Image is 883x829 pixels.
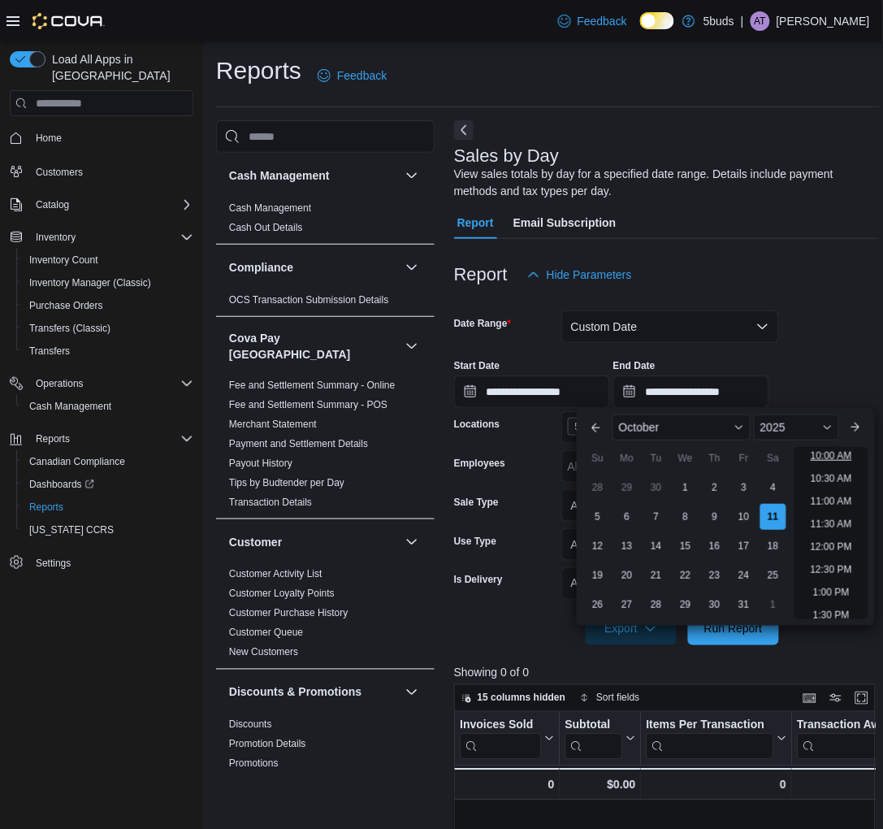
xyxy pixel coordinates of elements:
[578,13,627,29] span: Feedback
[673,445,699,471] div: We
[29,276,151,289] span: Inventory Manager (Classic)
[460,718,541,760] div: Invoices Sold
[794,447,868,619] ul: Time
[513,206,617,239] span: Email Subscription
[229,259,293,276] h3: Compliance
[755,11,766,31] span: AT
[229,627,303,639] a: Customer Queue
[704,621,763,637] span: Run Report
[229,398,387,411] span: Fee and Settlement Summary - POS
[229,418,317,431] span: Merchant Statement
[568,418,722,436] span: 5Buds – North Battleford
[23,452,132,471] a: Canadian Compliance
[229,202,311,214] a: Cash Management
[29,161,193,181] span: Customers
[23,341,76,361] a: Transfers
[229,738,306,751] span: Promotion Details
[402,532,422,552] button: Customer
[23,319,193,338] span: Transfers (Classic)
[29,553,77,573] a: Settings
[229,202,311,215] span: Cash Management
[36,557,71,570] span: Settings
[29,429,76,449] button: Reports
[29,195,193,215] span: Catalog
[852,688,872,708] button: Enter fullscreen
[23,520,120,540] a: [US_STATE] CCRS
[29,228,82,247] button: Inventory
[585,562,611,588] div: day-19
[454,265,508,284] h3: Report
[3,193,200,216] button: Catalog
[800,688,820,708] button: Keyboard shortcuts
[229,588,335,601] span: Customer Loyalty Points
[575,419,702,435] span: 5Buds – [GEOGRAPHIC_DATA]
[760,562,786,588] div: day-25
[760,421,786,434] span: 2025
[45,51,193,84] span: Load All Apps in [GEOGRAPHIC_DATA]
[702,504,728,530] div: day-9
[455,688,573,708] button: 15 columns hidden
[23,296,193,315] span: Purchase Orders
[585,533,611,559] div: day-12
[229,684,399,701] button: Discounts & Promotions
[32,13,105,29] img: Cova
[3,226,200,249] button: Inventory
[23,273,158,293] a: Inventory Manager (Classic)
[229,607,348,620] span: Customer Purchase History
[29,322,110,335] span: Transfers (Classic)
[565,775,635,795] div: $0.00
[229,330,399,362] button: Cova Pay [GEOGRAPHIC_DATA]
[216,565,435,669] div: Customer
[3,159,200,183] button: Customers
[216,198,435,244] div: Cash Management
[229,438,368,449] a: Payment and Settlement Details
[646,718,786,760] button: Items Per Transaction
[29,553,193,573] span: Settings
[229,646,298,659] span: New Customers
[643,445,669,471] div: Tu
[673,475,699,501] div: day-1
[454,418,500,431] label: Locations
[454,146,560,166] h3: Sales by Day
[583,414,609,441] button: Previous Month
[731,533,757,559] div: day-17
[454,359,500,372] label: Start Date
[804,492,859,511] li: 11:00 AM
[229,458,292,469] a: Payout History
[460,718,554,760] button: Invoices Sold
[760,592,786,618] div: day-1
[29,195,76,215] button: Catalog
[402,258,422,277] button: Compliance
[229,293,389,306] span: OCS Transaction Submission Details
[402,336,422,356] button: Cova Pay [GEOGRAPHIC_DATA]
[454,574,503,587] label: Is Delivery
[229,221,303,234] span: Cash Out Details
[229,496,312,509] span: Transaction Details
[229,167,330,184] h3: Cash Management
[673,592,699,618] div: day-29
[646,775,786,795] div: 0
[23,273,193,293] span: Inventory Manager (Classic)
[29,374,193,393] span: Operations
[337,67,387,84] span: Feedback
[29,163,89,182] a: Customers
[643,562,669,588] div: day-21
[229,718,272,731] span: Discounts
[23,397,193,416] span: Cash Management
[229,437,368,450] span: Payment and Settlement Details
[23,475,101,494] a: Dashboards
[454,317,512,330] label: Date Range
[229,419,317,430] a: Merchant Statement
[613,375,769,408] input: Press the down key to enter a popover containing a calendar. Press the escape key to close the po...
[585,475,611,501] div: day-28
[804,537,859,557] li: 12:00 PM
[565,718,622,734] div: Subtotal
[807,605,856,625] li: 1:30 PM
[731,445,757,471] div: Fr
[731,562,757,588] div: day-24
[826,688,846,708] button: Display options
[459,775,554,795] div: 0
[29,345,70,358] span: Transfers
[454,120,474,140] button: Next
[229,379,396,392] span: Fee and Settlement Summary - Online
